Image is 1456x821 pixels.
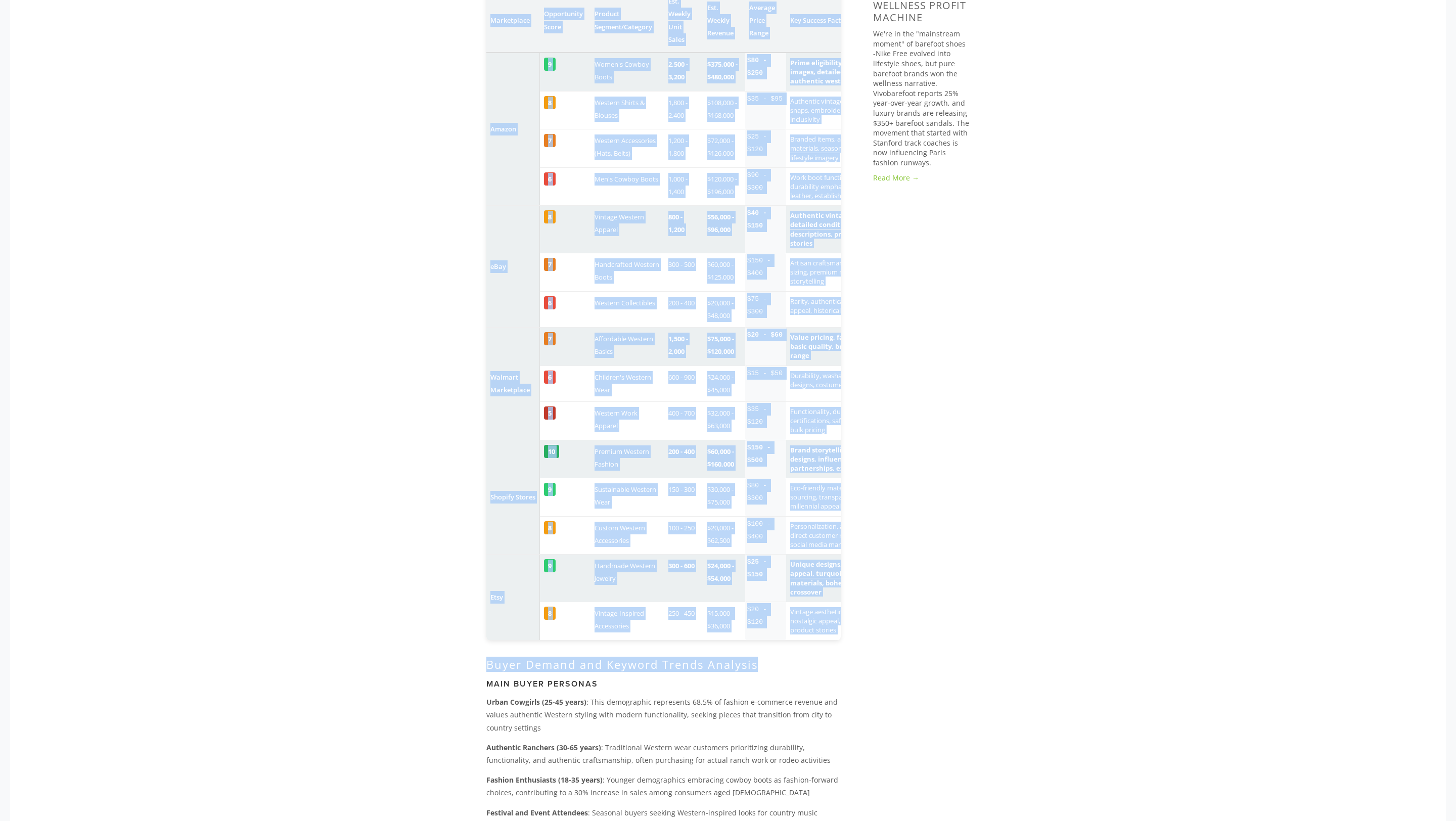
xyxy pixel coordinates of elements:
[786,440,891,478] td: Brand storytelling, custom designs, influencer partnerships, exclusivity
[486,741,841,766] p: : Traditional Western wear customers prioritizing durability, functionality, and authentic crafts...
[590,253,664,292] td: Handcrafted Western Boots
[486,555,540,640] td: Etsy
[703,366,745,401] td: $24,000 - $45,000
[590,478,664,517] td: Sustainable Western Wear
[544,210,556,223] span: 8
[590,291,664,327] td: Western Collectibles
[544,296,556,309] span: 6
[664,328,703,366] td: 1,500 - 2,000
[544,559,556,572] span: 9
[664,440,703,478] td: 200 - 400
[544,445,559,458] span: 10
[703,555,745,602] td: $24,000 - $54,000
[664,516,703,555] td: 100 - 250
[590,167,664,206] td: Men's Cowboy Boots
[590,602,664,640] td: Vintage-Inspired Accessories
[590,440,664,478] td: Premium Western Fashion
[703,53,745,91] td: $375,000 - $480,000
[745,53,787,91] td: $80 - $250
[745,253,787,292] td: $150 - $400
[486,775,603,785] strong: Fashion Enthusiasts (18-35 years)
[703,206,745,253] td: $56,000 - $96,000
[703,91,745,129] td: $108,000 - $168,000
[590,91,664,129] td: Western Shirts & Blouses
[786,91,891,129] td: Authentic vintage styling, pearl snaps, embroidery details, size inclusivity
[544,96,556,109] span: 8
[786,53,891,91] td: Prime eligibility, high-quality images, detailed sizing, authentic western styling
[544,371,556,384] span: 6
[745,478,787,517] td: $80 - $300
[664,602,703,640] td: 250 - 450
[544,58,556,71] span: 9
[786,328,891,366] td: Value pricing, fast shipping, basic quality, broad size range
[590,328,664,366] td: Affordable Western Basics
[664,253,703,292] td: 300 - 500
[486,328,540,440] td: Walmart Marketplace
[703,401,745,440] td: $32,000 - $63,000
[486,808,588,817] strong: Festival and Event Attendees
[745,167,787,206] td: $90 - $300
[590,206,664,253] td: Vintage Western Apparel
[590,129,664,168] td: Western Accessories (Hats, Belts)
[544,332,556,345] span: 7
[786,555,891,602] td: Unique designs, handcrafted appeal, turquoise/silver materials, bohemian crossover
[486,697,586,707] strong: Urban Cowgirls (25-45 years)
[745,129,787,168] td: $25 - $120
[590,516,664,555] td: Custom Western Accessories
[745,602,787,640] td: $20 - $120
[590,366,664,401] td: Children's Western Wear
[664,291,703,327] td: 200 - 400
[745,206,787,253] td: $40 - $150
[745,516,787,555] td: $100 - $400
[703,516,745,555] td: $20,000 - $62,500
[544,258,556,271] span: 7
[544,406,556,420] span: 5
[786,129,891,168] td: Branded items, authentic materials, seasonal timing, lifestyle imagery
[544,134,556,147] span: 7
[786,478,891,517] td: Eco-friendly materials, ethical sourcing, transparency, millennial appeal
[664,91,703,129] td: 1,800 - 2,400
[590,401,664,440] td: Western Work Apparel
[486,743,601,752] strong: Authentic Ranchers (30-65 years)
[486,658,841,671] h2: Buyer Demand and Keyword Trends Analysis
[544,607,556,620] span: 8
[664,478,703,517] td: 150 - 300
[786,516,891,555] td: Personalization, artisan quality, direct customer relationships, social media marketing
[664,555,703,602] td: 300 - 600
[786,167,891,206] td: Work boot functionality, durability emphasis, authentic leather, established brands
[664,53,703,91] td: 2,500 - 3,200
[745,401,787,440] td: $35 - $120
[703,602,745,640] td: $15,000 - $36,000
[664,206,703,253] td: 800 - 1,200
[873,29,970,167] p: We're in the "mainstream moment" of barefoot shoes -Nike Free evolved into lifestyle shoes, but p...
[664,129,703,168] td: 1,200 - 1,800
[664,167,703,206] td: 1,000 - 1,400
[664,366,703,401] td: 600 - 900
[590,53,664,91] td: Women's Cowboy Boots
[745,555,787,602] td: $25 - $150
[544,483,556,496] span: 9
[786,366,891,401] td: Durability, washability, fun designs, costume appeal
[486,206,540,328] td: eBay
[703,328,745,366] td: $75,000 - $120,000
[486,679,841,689] h3: Main Buyer Personas
[703,440,745,478] td: $60,000 - $160,000
[544,521,556,534] span: 8
[786,401,891,440] td: Functionality, durability certifications, safety features, bulk pricing
[786,291,891,327] td: Rarity, authentication, collector appeal, historical significance
[486,773,841,799] p: : Younger demographics embracing cowboy boots as fashion-forward choices, contributing to a 30% i...
[664,401,703,440] td: 400 - 700
[873,173,970,183] a: Read More →
[703,253,745,292] td: $60,000 - $125,000
[745,328,787,366] td: $20 - $60
[486,696,841,734] p: : This demographic represents 68.5% of fashion e-commerce revenue and values authentic Western st...
[486,440,540,555] td: Shopify Stores
[786,253,891,292] td: Artisan craftsmanship, custom sizing, premium materials, storytelling
[703,478,745,517] td: $30,000 - $75,000
[544,172,556,186] span: 6
[703,167,745,206] td: $120,000 - $196,000
[745,440,787,478] td: $150 - $500
[745,366,787,401] td: $15 - $50
[745,91,787,129] td: $35 - $95
[786,206,891,253] td: Authentic vintage pieces, detailed condition descriptions, provenance stories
